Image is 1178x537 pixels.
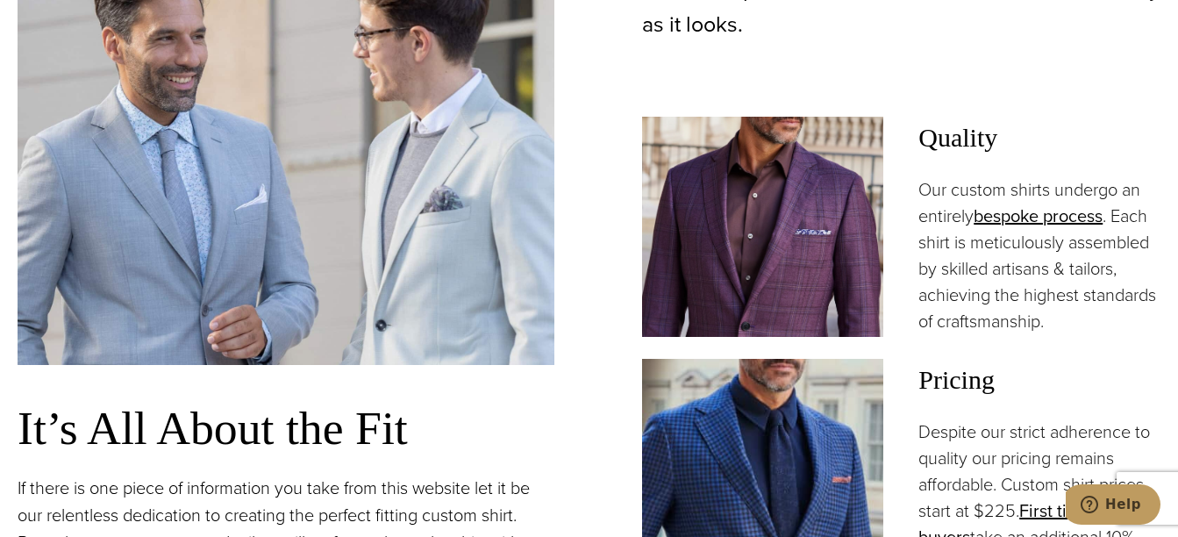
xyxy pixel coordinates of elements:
[974,203,1103,229] a: bespoke process
[918,117,1160,159] span: Quality
[918,176,1160,334] p: Our custom shirts undergo an entirely . Each shirt is meticulously assembled by skilled artisans ...
[18,400,554,456] h3: It’s All About the Fit
[1066,484,1160,528] iframe: Opens a widget where you can chat to one of our agents
[918,359,1160,401] span: Pricing
[642,117,884,337] img: Client wearing brown open collared dress shirt under bespoke blazer.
